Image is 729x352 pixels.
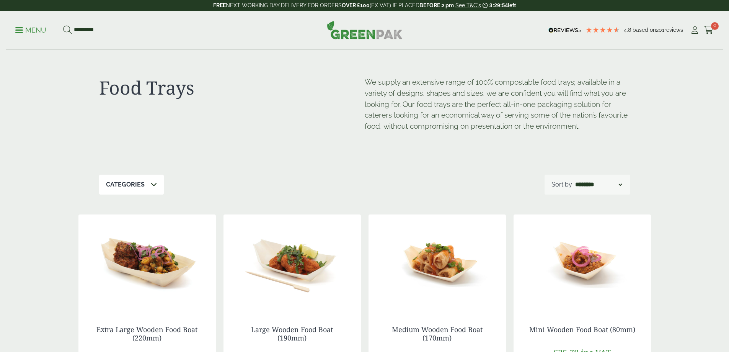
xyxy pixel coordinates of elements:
img: Medium Wooden Boat 170mm with food contents V2 2920004AC 1 [369,214,506,310]
i: Cart [704,26,714,34]
h1: Food Trays [99,77,365,99]
strong: FREE [213,2,226,8]
span: reviews [664,27,683,33]
a: Menu [15,26,46,33]
p: Menu [15,26,46,35]
span: left [508,2,516,8]
select: Shop order [574,180,623,189]
a: Mini Wooden Food Boat (80mm) [529,325,635,334]
img: Mini Wooden Boat 80mm with food contents 2920004AA [514,214,651,310]
img: Extra Large Wooden Boat 220mm with food contents V2 2920004AE [78,214,216,310]
p: Categories [106,180,145,189]
a: 0 [704,25,714,36]
img: REVIEWS.io [548,28,582,33]
p: Sort by [551,180,572,189]
strong: BEFORE 2 pm [419,2,454,8]
i: My Account [690,26,700,34]
a: Medium Wooden Food Boat (170mm) [392,325,483,342]
span: 3:29:54 [489,2,508,8]
strong: OVER £100 [342,2,370,8]
img: GreenPak Supplies [327,21,403,39]
span: 4.8 [624,27,633,33]
span: 201 [656,27,664,33]
img: Large Wooden Boat 190mm with food contents 2920004AD [223,214,361,310]
div: 4.79 Stars [585,26,620,33]
p: We supply an extensive range of 100% compostable food trays; available in a variety of designs, s... [365,77,630,132]
a: See T&C's [455,2,481,8]
span: 0 [711,22,719,30]
a: Extra Large Wooden Food Boat (220mm) [96,325,197,342]
a: Large Wooden Food Boat (190mm) [251,325,333,342]
span: Based on [633,27,656,33]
